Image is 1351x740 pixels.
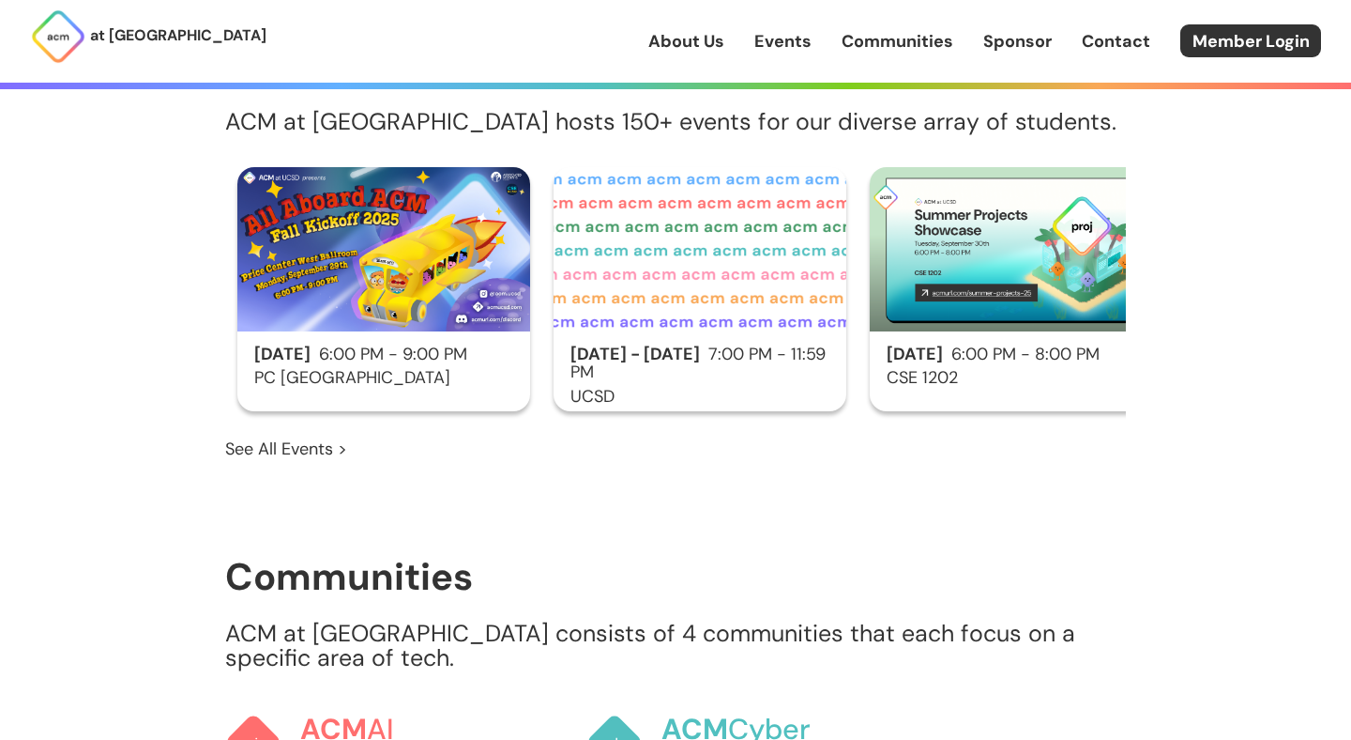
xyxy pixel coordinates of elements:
[237,369,530,388] h3: PC [GEOGRAPHIC_DATA]
[870,369,1162,388] h3: CSE 1202
[30,8,86,65] img: ACM Logo
[254,343,311,365] span: [DATE]
[225,622,1126,671] p: ACM at [GEOGRAPHIC_DATA] consists of 4 communities that each focus on a specific area of tech.
[870,167,1162,331] img: Summer Projects Showcase
[842,29,953,54] a: Communities
[1082,29,1150,54] a: Contact
[1180,24,1321,57] a: Member Login
[554,346,846,383] h2: 7:00 PM - 11:59 PM
[90,23,266,48] p: at [GEOGRAPHIC_DATA]
[237,346,530,364] h2: 6:00 PM - 9:00 PM
[225,437,347,461] a: See All Events >
[237,167,530,331] img: Fall Kickoff
[648,29,724,54] a: About Us
[870,346,1162,364] h2: 6:00 PM - 8:00 PM
[30,8,266,65] a: at [GEOGRAPHIC_DATA]
[570,343,700,365] span: [DATE] - [DATE]
[225,110,1126,134] p: ACM at [GEOGRAPHIC_DATA] hosts 150+ events for our diverse array of students.
[554,388,846,407] h3: UCSD
[554,167,846,331] img: ACM Fall 2025 Census
[983,29,1052,54] a: Sponsor
[225,556,1126,597] h1: Communities
[887,343,943,365] span: [DATE]
[754,29,812,54] a: Events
